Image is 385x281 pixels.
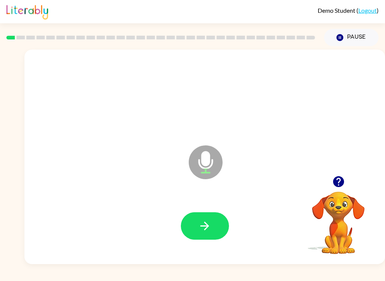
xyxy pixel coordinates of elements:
video: Your browser must support playing .mp4 files to use Literably. Please try using another browser. [301,180,376,255]
a: Logout [358,7,377,14]
span: Demo Student [318,7,356,14]
img: Literably [6,3,48,20]
button: Pause [324,29,379,46]
div: ( ) [318,7,379,14]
